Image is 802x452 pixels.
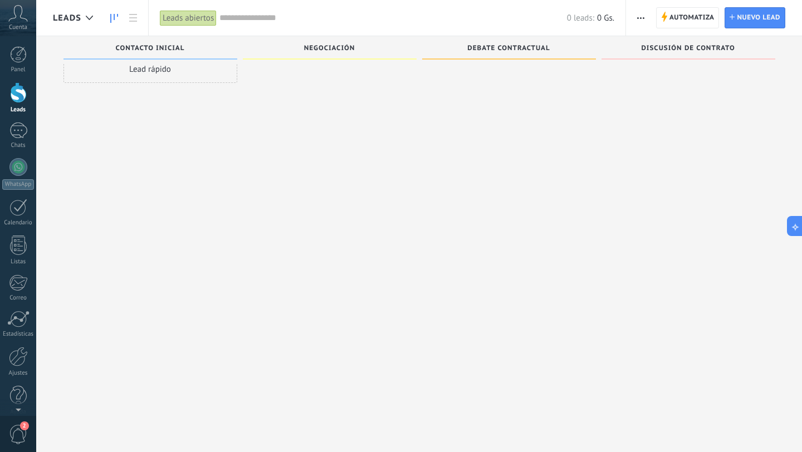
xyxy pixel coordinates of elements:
div: Chats [2,142,35,149]
span: Cuenta [9,24,27,31]
span: Contacto inicial [116,45,185,52]
span: 2 [20,421,29,430]
div: Lead rápido [63,55,237,83]
span: Negociación [304,45,355,52]
span: Leads [53,13,81,23]
span: 0 Gs. [597,13,614,23]
div: Discusión de contrato [607,45,770,54]
a: Automatiza [656,7,720,28]
div: Listas [2,258,35,266]
a: Leads [105,7,124,29]
span: Discusión de contrato [641,45,735,52]
div: Correo [2,294,35,302]
div: WhatsApp [2,179,34,190]
div: Negociación [248,45,411,54]
div: Calendario [2,219,35,227]
div: Ajustes [2,370,35,377]
button: Más [633,7,649,28]
div: Panel [2,66,35,73]
span: 0 leads: [567,13,594,23]
span: Nuevo lead [737,8,780,28]
span: Automatiza [669,8,715,28]
a: Lista [124,7,143,29]
div: Estadísticas [2,331,35,338]
a: Nuevo lead [725,7,785,28]
div: Leads [2,106,35,114]
div: Debate contractual [428,45,590,54]
span: Debate contractual [467,45,550,52]
div: Contacto inicial [69,45,232,54]
div: Leads abiertos [160,10,217,26]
